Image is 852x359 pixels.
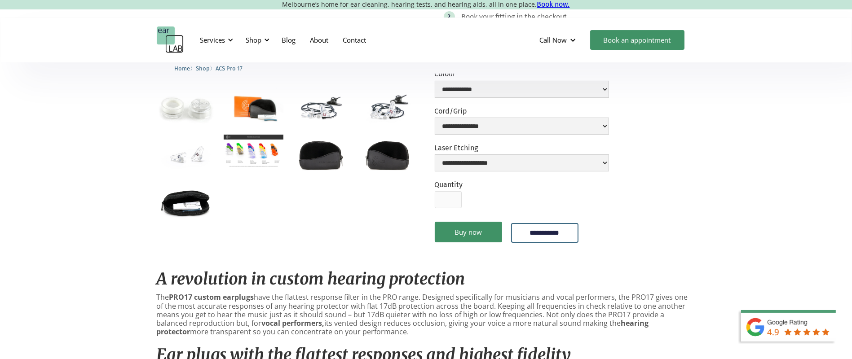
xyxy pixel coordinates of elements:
[435,107,609,115] label: Cord/Grip
[262,318,325,328] strong: vocal performers,
[291,88,350,127] a: open lightbox
[224,88,283,127] a: open lightbox
[175,65,190,72] span: Home
[195,26,236,53] div: Services
[358,88,417,127] a: open lightbox
[435,222,502,242] a: Buy now
[169,292,254,302] strong: PRO17 custom earplugs
[157,293,696,336] p: The have the flattest response filter in the PRO range. Designed specifically for musicians and v...
[196,65,210,72] span: Shop
[216,64,243,72] a: ACS Pro 17
[175,64,190,72] a: Home
[200,35,225,44] div: Services
[157,181,216,221] a: open lightbox
[157,269,465,289] em: A revolution in custom hearing protection
[435,144,609,152] label: Laser Etching
[590,30,684,50] a: Book an appointment
[216,65,243,72] span: ACS Pro 17
[196,64,216,73] li: 〉
[157,26,184,53] a: home
[435,180,463,189] label: Quantity
[291,135,350,174] a: open lightbox
[540,35,567,44] div: Call Now
[246,35,262,44] div: Shop
[241,26,273,53] div: Shop
[533,26,586,53] div: Call Now
[275,27,303,53] a: Blog
[303,27,336,53] a: About
[462,13,567,22] div: Book your fitting in the checkout
[336,27,374,53] a: Contact
[358,135,417,174] a: open lightbox
[224,135,283,168] a: open lightbox
[196,64,210,72] a: Shop
[175,64,196,73] li: 〉
[157,88,216,127] a: open lightbox
[448,13,451,20] div: 2
[157,135,216,174] a: open lightbox
[157,318,649,337] strong: hearing protector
